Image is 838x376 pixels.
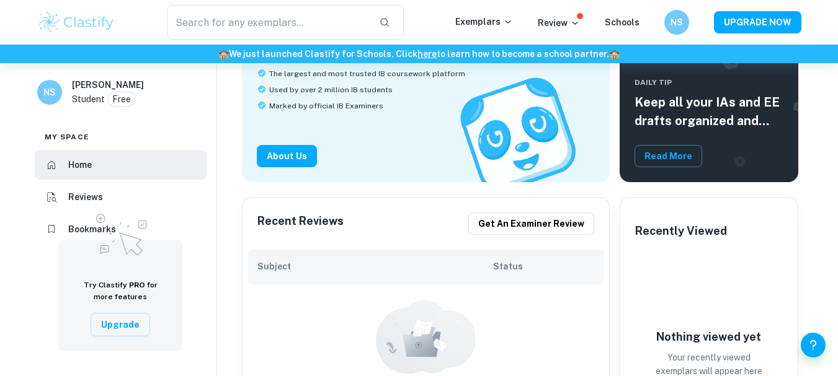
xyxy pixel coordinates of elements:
h6: We just launched Clastify for Schools. Click to learn how to become a school partner. [2,47,836,61]
span: 🏫 [609,49,620,59]
h6: Status [493,260,594,273]
a: here [417,49,437,59]
a: Bookmarks [35,214,207,244]
span: 🏫 [218,49,229,59]
button: About Us [257,145,317,167]
span: Daily Tip [635,77,783,88]
span: The largest and most trusted IB coursework platform [269,68,465,79]
h6: [PERSON_NAME] [72,78,144,92]
p: Student [72,92,105,106]
a: Reviews [35,182,207,212]
button: Read More [635,145,702,167]
img: Upgrade to Pro [89,206,151,260]
span: Marked by official IB Examiners [269,100,383,111]
a: Schools [605,17,640,27]
button: Help and Feedback [801,333,826,357]
h6: Recent Reviews [257,212,344,235]
button: Get an examiner review [468,212,594,235]
h6: Reviews [68,190,103,204]
p: Exemplars [455,15,513,28]
a: Home [35,150,207,180]
img: Clastify logo [37,10,116,35]
button: UPGRADE NOW [714,11,801,33]
span: My space [45,131,89,142]
h6: Recently Viewed [635,222,727,240]
input: Search for any exemplars... [167,5,370,40]
h6: NS [43,85,57,99]
h6: Nothing viewed yet [647,328,771,346]
span: Used by over 2 million IB students [269,84,393,95]
h6: NS [669,15,684,29]
p: Free [112,92,131,106]
h6: Home [68,158,92,172]
p: Review [538,16,580,30]
h6: Try Clastify for more features [73,279,167,303]
h6: Subject [257,260,493,273]
span: PRO [129,281,145,289]
button: Upgrade [91,313,150,336]
h5: Keep all your IAs and EE drafts organized and dated [635,93,783,130]
button: NS [664,10,689,35]
h6: Bookmarks [68,222,116,236]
